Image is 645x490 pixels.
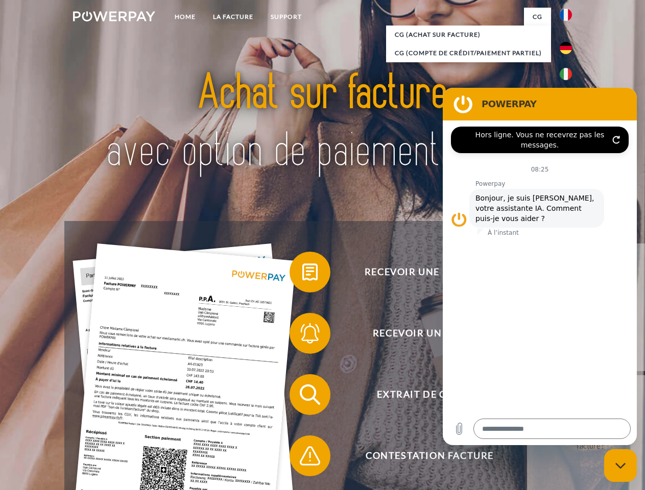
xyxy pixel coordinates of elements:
span: Contestation Facture [304,435,555,476]
button: Extrait de compte [290,374,555,415]
img: fr [560,9,572,21]
button: Recevoir une facture ? [290,252,555,292]
span: Recevoir une facture ? [304,252,555,292]
a: Home [166,8,204,26]
a: Support [262,8,310,26]
span: Extrait de compte [304,374,555,415]
img: it [560,68,572,80]
img: qb_bell.svg [297,321,323,346]
button: Contestation Facture [290,435,555,476]
a: LA FACTURE [204,8,262,26]
span: Recevoir un rappel? [304,313,555,354]
a: CG (achat sur facture) [386,26,551,44]
a: CG [524,8,551,26]
img: title-powerpay_fr.svg [98,49,547,195]
button: Recevoir un rappel? [290,313,555,354]
img: logo-powerpay-white.svg [73,11,155,21]
a: CG (Compte de crédit/paiement partiel) [386,44,551,62]
iframe: Bouton de lancement de la fenêtre de messagerie, conversation en cours [604,449,637,482]
img: qb_warning.svg [297,443,323,469]
iframe: Fenêtre de messagerie [443,88,637,445]
img: qb_search.svg [297,382,323,407]
img: qb_bill.svg [297,259,323,285]
img: de [560,42,572,54]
